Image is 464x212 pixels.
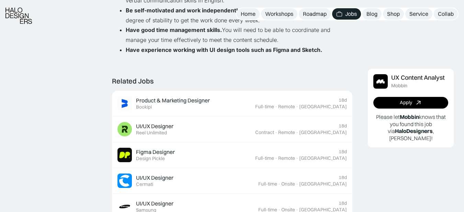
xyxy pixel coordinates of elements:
a: Jobs [332,8,361,20]
a: Job ImageProduct & Marketing DesignerBookipi18dFull-time·Remote·[GEOGRAPHIC_DATA] [112,91,352,116]
div: Figma Designer [136,148,175,156]
strong: Have experience working with UI design tools such as Figma and Sketch. [126,46,322,53]
b: Mobbin [400,113,419,120]
div: Remote [278,155,295,161]
div: · [275,130,278,135]
div: Cermati [136,181,153,187]
div: [GEOGRAPHIC_DATA] [299,181,347,187]
div: [GEOGRAPHIC_DATA] [299,130,347,135]
div: Shop [387,10,400,18]
div: Blog [366,10,377,18]
div: Workshops [265,10,293,18]
div: [GEOGRAPHIC_DATA] [299,104,347,110]
li: You will need to be able to coordinate and manage your time effectively to meet the content sched... [126,25,352,45]
div: 18d [339,175,347,180]
a: Shop [383,8,404,20]
img: Job Image [373,74,388,89]
strong: Have good time management skills. [126,26,222,33]
a: Workshops [261,8,297,20]
div: UX Content Analyst [391,74,445,81]
div: · [275,155,278,161]
a: Blog [362,8,382,20]
b: HaloDesigners [395,128,433,135]
div: · [296,104,298,110]
li: You will need to demonstrate a high degree of stability to get the work done every week. [126,5,352,25]
div: · [296,130,298,135]
a: Home [237,8,260,20]
a: Collab [434,8,458,20]
div: Full-time [255,104,274,110]
a: Job ImageUI/UX DesignerCermati18dFull-time·Onsite·[GEOGRAPHIC_DATA] [112,168,352,194]
a: Service [405,8,432,20]
div: UI/UX Designer [136,200,173,207]
div: Product & Marketing Designer [136,97,210,104]
div: 18d [339,123,347,129]
div: 18d [339,149,347,155]
img: Job Image [117,122,132,136]
div: · [275,104,278,110]
div: Mobbin [391,83,407,89]
div: · [296,155,298,161]
div: Collab [438,10,454,18]
div: Design Pickle [136,156,165,161]
a: Job ImageFigma DesignerDesign Pickle18dFull-time·Remote·[GEOGRAPHIC_DATA] [112,142,352,168]
div: Home [241,10,256,18]
div: Reel Unlimited [136,130,167,136]
div: Remote [278,130,295,135]
div: Onsite [281,181,295,187]
div: Contract [255,130,274,135]
div: Remote [278,104,295,110]
img: Job Image [117,96,132,111]
div: Related Jobs [112,77,154,85]
div: Full-time [258,181,277,187]
div: Apply [400,100,412,106]
div: · [278,181,281,187]
div: Service [409,10,428,18]
div: UI/UX Designer [136,174,173,181]
div: Bookipi [136,104,152,110]
p: Please let knows that you found this job via , [PERSON_NAME]! [373,113,448,142]
strong: Be self-motivated and work independently. [126,7,242,14]
img: Job Image [117,174,132,188]
div: · [296,181,298,187]
a: Roadmap [299,8,331,20]
div: Jobs [345,10,357,18]
a: Apply [373,97,448,109]
div: 18d [339,97,347,103]
a: Job ImageUI/UX DesignerReel Unlimited18dContract·Remote·[GEOGRAPHIC_DATA] [112,116,352,142]
div: UI/UX Designer [136,123,173,130]
div: Full-time [255,155,274,161]
div: [GEOGRAPHIC_DATA] [299,155,347,161]
img: Job Image [117,148,132,162]
div: 18d [339,200,347,206]
div: Roadmap [303,10,327,18]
